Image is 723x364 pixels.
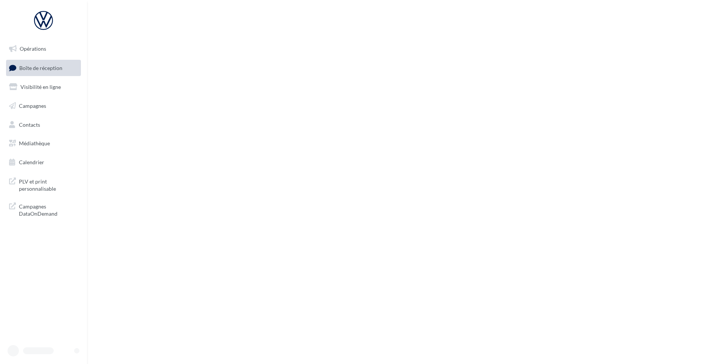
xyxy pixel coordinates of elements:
[5,60,82,76] a: Boîte de réception
[20,45,46,52] span: Opérations
[19,140,50,146] span: Médiathèque
[5,173,82,196] a: PLV et print personnalisable
[19,64,62,71] span: Boîte de réception
[5,117,82,133] a: Contacts
[19,121,40,128] span: Contacts
[19,103,46,109] span: Campagnes
[5,135,82,151] a: Médiathèque
[5,198,82,221] a: Campagnes DataOnDemand
[5,41,82,57] a: Opérations
[5,98,82,114] a: Campagnes
[20,84,61,90] span: Visibilité en ligne
[19,159,44,165] span: Calendrier
[19,176,78,193] span: PLV et print personnalisable
[5,154,82,170] a: Calendrier
[19,201,78,218] span: Campagnes DataOnDemand
[5,79,82,95] a: Visibilité en ligne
